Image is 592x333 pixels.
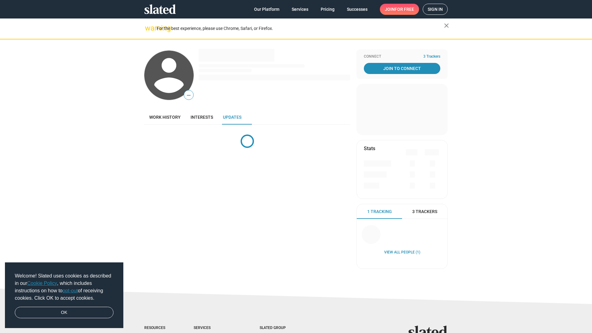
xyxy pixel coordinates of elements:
[443,22,450,29] mat-icon: close
[63,288,78,293] a: opt-out
[395,4,414,15] span: for free
[364,145,375,152] mat-card-title: Stats
[157,24,444,33] div: For the best experience, please use Chrome, Safari, or Firefox.
[218,110,246,125] a: Updates
[5,262,123,328] div: cookieconsent
[144,326,169,331] div: Resources
[191,115,213,120] span: Interests
[384,250,420,255] a: View all People (1)
[364,54,440,59] div: Connect
[347,4,368,15] span: Successes
[184,91,193,99] span: —
[144,110,186,125] a: Work history
[27,281,57,286] a: Cookie Policy
[385,4,414,15] span: Join
[15,272,113,302] span: Welcome! Slated uses cookies as described in our , which includes instructions on how to of recei...
[223,115,241,120] span: Updates
[149,115,181,120] span: Work history
[194,326,235,331] div: Services
[364,63,440,74] a: Join To Connect
[367,209,392,215] span: 1 Tracking
[186,110,218,125] a: Interests
[316,4,339,15] a: Pricing
[342,4,372,15] a: Successes
[145,24,152,32] mat-icon: warning
[249,4,284,15] a: Our Platform
[412,209,437,215] span: 3 Trackers
[254,4,279,15] span: Our Platform
[292,4,308,15] span: Services
[380,4,419,15] a: Joinfor free
[260,326,302,331] div: Slated Group
[423,4,448,15] a: Sign in
[428,4,443,14] span: Sign in
[321,4,335,15] span: Pricing
[365,63,439,74] span: Join To Connect
[423,54,440,59] span: 3 Trackers
[287,4,313,15] a: Services
[15,307,113,319] a: dismiss cookie message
